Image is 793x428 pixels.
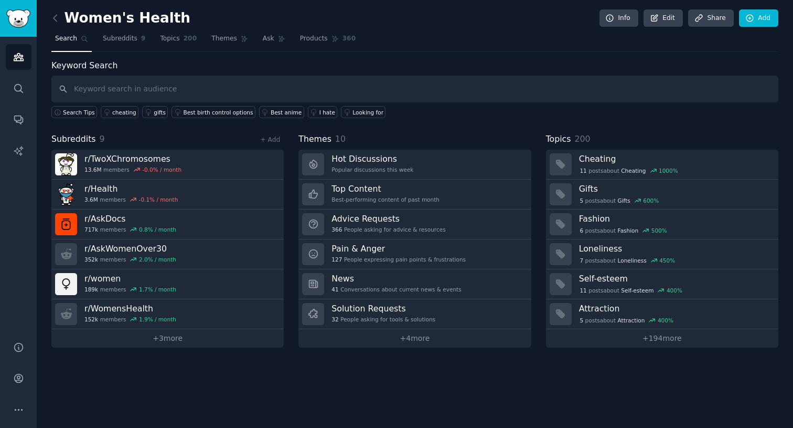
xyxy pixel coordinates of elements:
span: Cheating [621,167,646,174]
span: 200 [574,134,590,144]
a: Pain & Anger127People expressing pain points & frustrations [298,239,531,269]
span: 152k [84,316,98,323]
h3: r/ AskDocs [84,213,176,224]
span: 360 [342,34,356,44]
h2: Women's Health [51,10,190,27]
a: Cheating11postsaboutCheating1000% [546,150,778,180]
button: Search Tips [51,106,97,118]
span: Topics [546,133,571,146]
span: Attraction [618,317,645,324]
img: women [55,273,77,295]
div: 400 % [667,287,682,294]
a: Fashion6postsaboutFashion500% [546,210,778,239]
div: People asking for advice & resources [331,226,445,233]
span: Search [55,34,77,44]
a: cheating [101,106,138,118]
div: 1.9 % / month [139,316,176,323]
a: r/TwoXChromosomes13.6Mmembers-0.0% / month [51,150,284,180]
a: Edit [644,9,683,27]
a: Search [51,30,92,52]
h3: Pain & Anger [331,243,466,254]
div: 500 % [651,227,667,234]
a: Solution Requests32People asking for tools & solutions [298,299,531,329]
div: People expressing pain points & frustrations [331,256,466,263]
a: r/AskWomenOver30352kmembers2.0% / month [51,239,284,269]
h3: r/ women [84,273,176,284]
a: News41Conversations about current news & events [298,269,531,299]
span: Themes [211,34,237,44]
div: 1000 % [659,167,678,174]
label: Keyword Search [51,60,117,70]
a: Gifts5postsaboutGifts600% [546,180,778,210]
a: + Add [260,136,280,143]
span: Search Tips [63,109,95,116]
div: members [84,196,178,203]
a: Info [599,9,638,27]
div: I hate [319,109,335,116]
span: 9 [100,134,105,144]
div: post s about [579,286,683,295]
a: Self-esteem11postsaboutSelf-esteem400% [546,269,778,299]
a: r/AskDocs717kmembers0.8% / month [51,210,284,239]
span: 11 [580,167,586,174]
span: 9 [141,34,146,44]
div: post s about [579,166,679,175]
div: post s about [579,316,674,325]
img: AskDocs [55,213,77,235]
div: 400 % [658,317,673,324]
div: Conversations about current news & events [331,286,461,293]
span: 127 [331,256,342,263]
div: post s about [579,196,660,205]
img: TwoXChromosomes [55,153,77,175]
div: gifts [154,109,166,116]
span: Ask [263,34,274,44]
span: 41 [331,286,338,293]
a: r/women189kmembers1.7% / month [51,269,284,299]
a: Share [688,9,733,27]
a: r/Health3.6Mmembers-0.1% / month [51,180,284,210]
div: -0.1 % / month [139,196,178,203]
h3: Loneliness [579,243,771,254]
h3: Solution Requests [331,303,435,314]
div: 1.7 % / month [139,286,176,293]
span: Loneliness [618,257,647,264]
a: +4more [298,329,531,348]
span: 3.6M [84,196,98,203]
a: Advice Requests366People asking for advice & resources [298,210,531,239]
span: 366 [331,226,342,233]
div: 2.0 % / month [139,256,176,263]
div: People asking for tools & solutions [331,316,435,323]
span: Subreddits [103,34,137,44]
span: 13.6M [84,166,101,173]
span: 5 [580,317,583,324]
a: Top ContentBest-performing content of past month [298,180,531,210]
span: Subreddits [51,133,96,146]
a: I hate [308,106,338,118]
div: 450 % [659,257,675,264]
span: 189k [84,286,98,293]
div: members [84,286,176,293]
h3: r/ AskWomenOver30 [84,243,176,254]
span: Fashion [618,227,639,234]
span: Self-esteem [621,287,653,294]
span: Products [300,34,328,44]
h3: Top Content [331,183,440,194]
span: 717k [84,226,98,233]
a: Hot DiscussionsPopular discussions this week [298,150,531,180]
a: r/WomensHealth152kmembers1.9% / month [51,299,284,329]
span: 200 [184,34,197,44]
span: 352k [84,256,98,263]
span: 7 [580,257,583,264]
img: Health [55,183,77,205]
a: Products360 [296,30,359,52]
a: Loneliness7postsaboutLoneliness450% [546,239,778,269]
h3: Hot Discussions [331,153,413,164]
a: +3more [51,329,284,348]
div: members [84,166,181,173]
h3: Advice Requests [331,213,445,224]
div: post s about [579,226,668,235]
a: Subreddits9 [99,30,149,52]
h3: r/ Health [84,183,178,194]
h3: Cheating [579,153,771,164]
a: gifts [142,106,168,118]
